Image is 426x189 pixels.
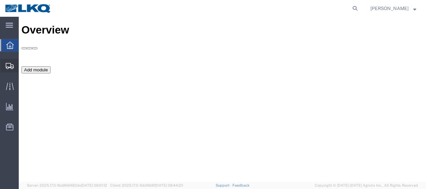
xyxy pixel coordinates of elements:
[315,183,418,188] span: Copyright © [DATE]-[DATE] Agistix Inc., All Rights Reserved
[19,17,426,182] iframe: FS Legacy Container
[110,183,183,187] span: Client: 2025.17.0-5dd568f
[155,183,183,187] span: [DATE] 08:44:20
[81,183,107,187] span: [DATE] 09:51:12
[27,183,107,187] span: Server: 2025.17.0-16a969492de
[216,183,232,187] a: Support
[370,4,417,12] button: [PERSON_NAME]
[5,3,52,13] img: logo
[232,183,250,187] a: Feedback
[370,5,409,12] span: Robert Benette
